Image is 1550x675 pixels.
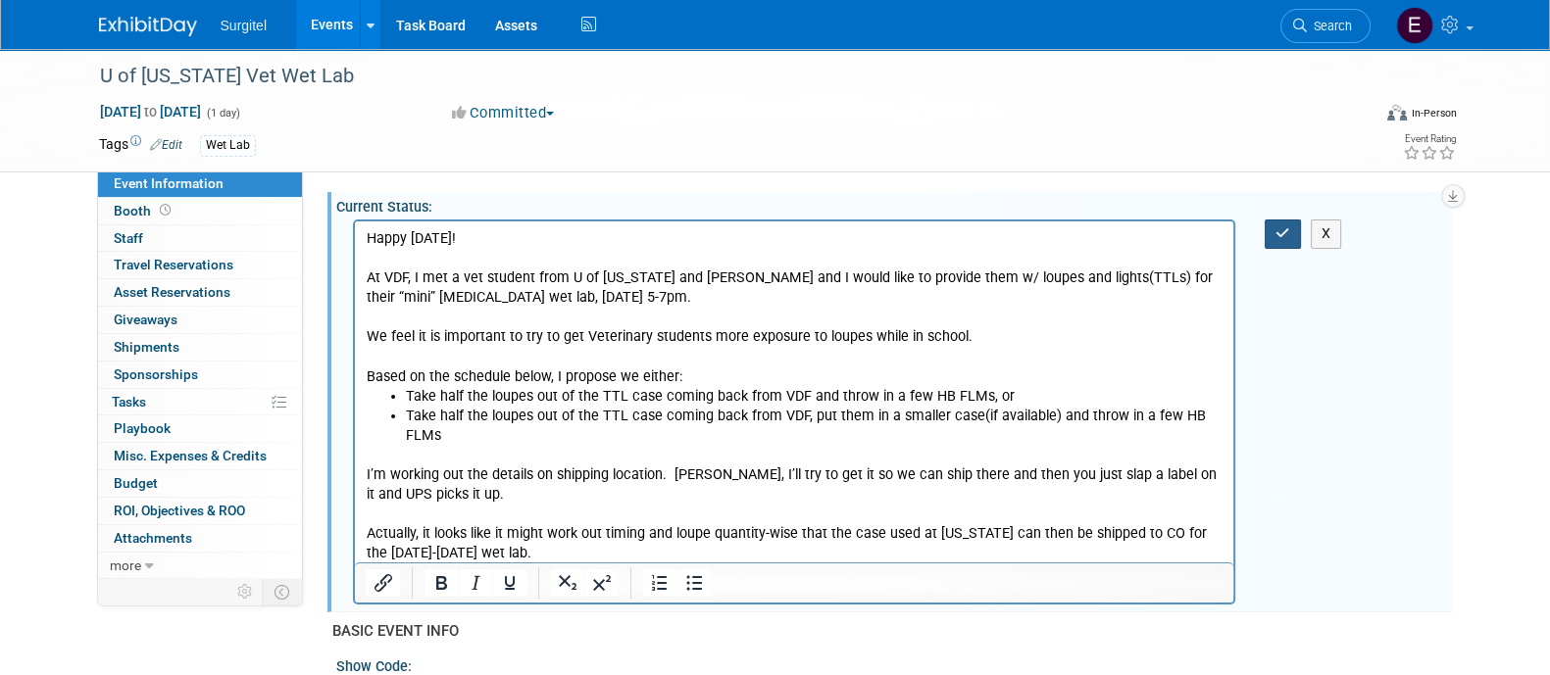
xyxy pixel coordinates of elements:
div: U of [US_STATE] Vet Wet Lab [93,59,1341,94]
td: Toggle Event Tabs [262,579,302,604]
a: Budget [98,470,302,497]
button: Subscript [550,569,583,597]
span: Asset Reservations [114,284,230,300]
a: Event Information [98,170,302,197]
a: Travel Reservations [98,252,302,278]
span: Playbook [114,420,171,436]
a: Playbook [98,415,302,442]
a: Asset Reservations [98,279,302,306]
div: Event Rating [1402,134,1455,144]
div: Wet Lab [200,135,256,156]
a: ROI, Objectives & ROO [98,498,302,524]
button: Numbered list [642,569,675,597]
button: Bullet list [676,569,710,597]
span: Staff [114,230,143,246]
a: Shipments [98,334,302,361]
button: X [1311,219,1342,248]
span: [DATE] [DATE] [99,103,202,121]
img: ExhibitDay [99,17,197,36]
span: Surgitel [221,18,267,33]
span: Shipments [114,339,179,355]
span: Tasks [112,394,146,410]
img: Event Coordinator [1396,7,1433,44]
div: In-Person [1410,106,1456,121]
li: Take half the loupes out of the TTL case coming back from VDF, put them in a smaller case(if avai... [51,185,869,224]
p: Happy [DATE]! [12,8,869,27]
button: Committed [445,103,562,123]
p: We feel it is important to try to get Veterinary students more exposure to loupes while in school. [12,106,869,125]
button: Italic [458,569,491,597]
li: Take half the loupes out of the TTL case coming back from VDF and throw in a few HB FLMs, or [51,166,869,185]
a: more [98,553,302,579]
a: Misc. Expenses & Credits [98,443,302,469]
button: Insert/edit link [367,569,400,597]
span: Attachments [114,530,192,546]
button: Underline [492,569,525,597]
span: Search [1307,19,1352,33]
a: Search [1280,9,1371,43]
span: ROI, Objectives & ROO [114,503,245,518]
a: Staff [98,225,302,252]
div: Current Status: [336,192,1452,217]
a: Attachments [98,525,302,552]
td: Personalize Event Tab Strip [228,579,263,604]
span: Sponsorships [114,366,198,382]
p: Based on the schedule below, I propose we either: [12,146,869,166]
p: Actually, it looks like it might work out timing and loupe quantity-wise that the case used at [U... [12,303,869,342]
span: Misc. Expenses & Credits [114,448,267,463]
span: Travel Reservations [114,257,233,272]
td: Tags [99,134,182,157]
a: Giveaways [98,307,302,333]
body: Rich Text Area. Press ALT-0 for help. [11,8,870,342]
div: BASIC EVENT INFO [332,621,1437,642]
button: Bold [424,569,457,597]
span: Budget [114,475,158,491]
iframe: Rich Text Area [355,221,1234,562]
p: I’m working out the details on shipping location. [PERSON_NAME], I’ll try to get it so we can shi... [12,244,869,283]
img: Format-Inperson.png [1387,105,1407,121]
a: Edit [150,138,182,152]
a: Tasks [98,389,302,415]
span: (1 day) [205,107,240,120]
span: more [110,557,141,573]
a: Booth [98,198,302,224]
p: At VDF, I met a vet student from U of [US_STATE] and [PERSON_NAME] and I would like to provide th... [12,47,869,86]
span: Event Information [114,175,224,191]
div: Event Format [1255,102,1457,131]
a: Sponsorships [98,362,302,388]
span: Booth not reserved yet [156,203,175,217]
span: Giveaways [114,312,177,327]
button: Superscript [584,569,618,597]
span: to [141,104,160,120]
span: Booth [114,203,175,218]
